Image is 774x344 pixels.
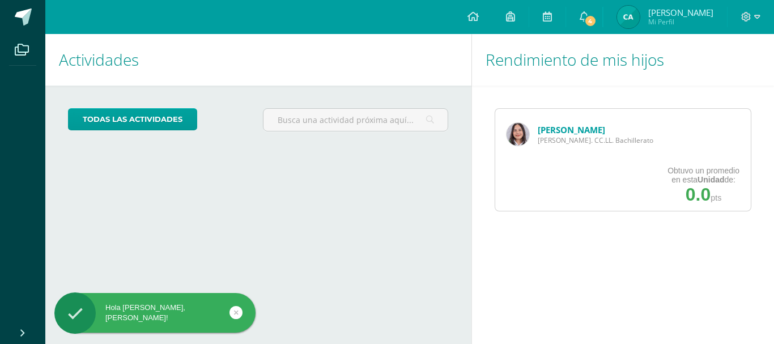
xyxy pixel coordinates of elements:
[711,193,721,202] span: pts
[507,123,529,146] img: e7b9e154477bba1e79a66c9e7ce5c7ba.png
[68,108,197,130] a: todas las Actividades
[59,34,458,86] h1: Actividades
[538,124,605,135] a: [PERSON_NAME]
[538,135,653,145] span: [PERSON_NAME]. CC.LL. Bachillerato
[686,184,711,205] span: 0.0
[54,303,256,323] div: Hola [PERSON_NAME], [PERSON_NAME]!
[648,17,713,27] span: Mi Perfil
[486,34,761,86] h1: Rendimiento de mis hijos
[698,175,724,184] strong: Unidad
[263,109,448,131] input: Busca una actividad próxima aquí...
[648,7,713,18] span: [PERSON_NAME]
[584,15,597,27] span: 4
[667,166,739,184] div: Obtuvo un promedio en esta de:
[617,6,640,28] img: 7027c437b3d24f9269d344e55a978f0e.png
